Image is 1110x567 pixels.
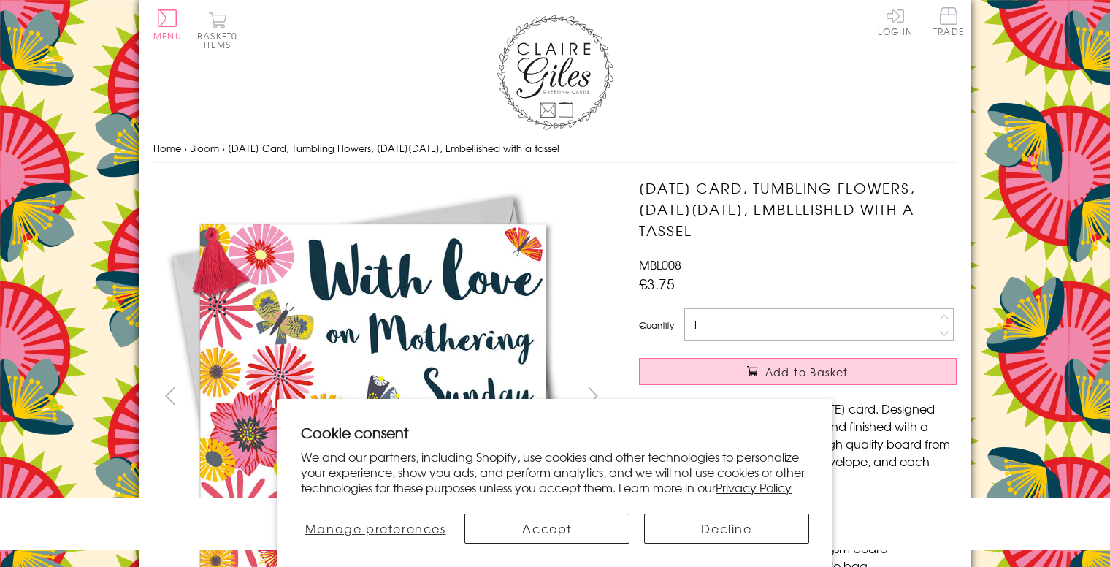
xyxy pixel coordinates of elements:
button: Add to Basket [639,358,957,385]
button: Manage preferences [301,514,450,544]
label: Quantity [639,319,674,332]
button: next [577,379,610,412]
a: Log In [878,7,913,36]
span: Trade [933,7,964,36]
button: Menu [153,9,182,40]
nav: breadcrumbs [153,134,957,164]
button: prev [153,379,186,412]
span: Menu [153,29,182,42]
span: › [222,141,225,155]
span: › [184,141,187,155]
span: MBL008 [639,256,681,273]
span: £3.75 [639,273,675,294]
button: Decline [644,514,809,544]
a: Privacy Policy [716,479,792,496]
a: Bloom [190,141,219,155]
h1: [DATE] Card, Tumbling Flowers, [DATE][DATE], Embellished with a tassel [639,178,957,240]
a: Home [153,141,181,155]
button: Basket0 items [197,12,237,49]
p: We and our partners, including Shopify, use cookies and other technologies to personalize your ex... [301,449,809,495]
span: Manage preferences [305,520,446,537]
button: Accept [464,514,629,544]
span: 0 items [204,29,237,51]
span: Add to Basket [765,365,849,379]
a: Trade [933,7,964,39]
img: Claire Giles Greetings Cards [497,15,613,130]
h2: Cookie consent [301,422,809,443]
span: [DATE] Card, Tumbling Flowers, [DATE][DATE], Embellished with a tassel [228,141,559,155]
